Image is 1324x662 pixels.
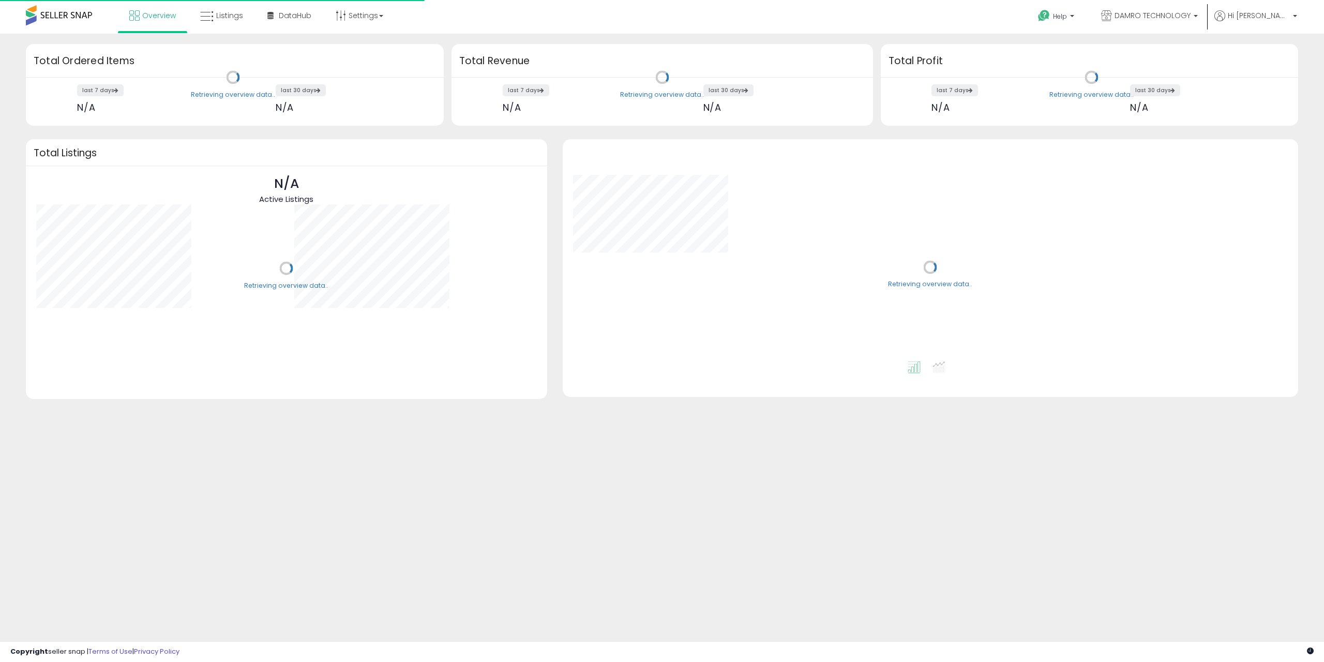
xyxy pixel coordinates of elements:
a: Help [1030,2,1085,34]
div: Retrieving overview data.. [244,281,328,290]
i: Get Help [1037,9,1050,22]
div: Retrieving overview data.. [1049,90,1134,99]
div: Retrieving overview data.. [888,280,972,289]
span: Overview [142,10,176,21]
a: Hi [PERSON_NAME] [1214,10,1297,34]
span: Hi [PERSON_NAME] [1228,10,1290,21]
span: DAMRO TECHNOLOGY [1115,10,1191,21]
span: Listings [216,10,243,21]
span: DataHub [279,10,311,21]
span: Help [1053,12,1067,21]
div: Retrieving overview data.. [620,90,704,99]
div: Retrieving overview data.. [191,90,275,99]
